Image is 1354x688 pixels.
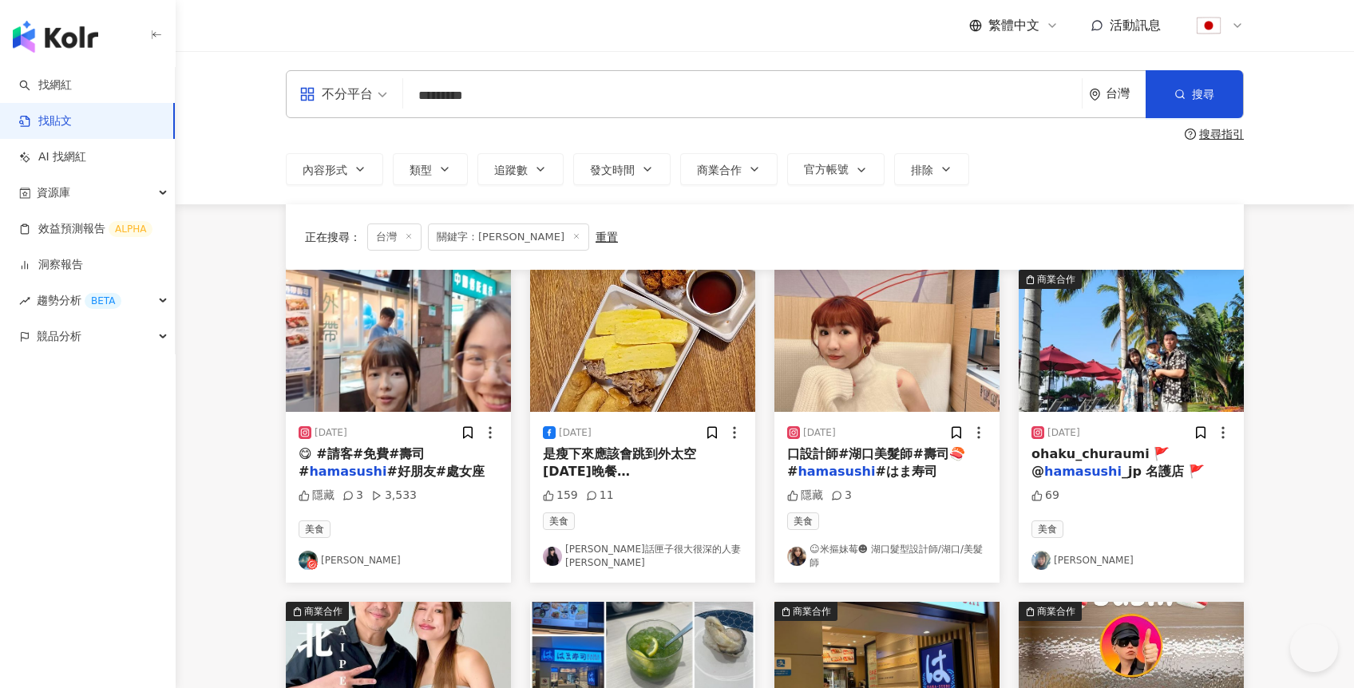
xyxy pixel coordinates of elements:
[304,603,342,619] div: 商業合作
[586,488,614,504] div: 11
[1031,551,1051,570] img: KOL Avatar
[774,270,1000,412] img: post-image
[19,257,83,273] a: 洞察報告
[590,164,635,176] span: 發文時間
[19,295,30,306] span: rise
[787,153,885,185] button: 官方帳號
[428,223,589,251] span: 關鍵字：[PERSON_NAME]
[477,153,564,185] button: 追蹤數
[286,153,383,185] button: 內容形式
[573,153,671,185] button: 發文時間
[1047,426,1080,440] div: [DATE]
[1044,464,1122,479] mark: hamasushi
[787,543,987,570] a: KOL Avatar☺︎米摳妹莓☻ 湖口髮型設計師/湖口/美髮師
[530,270,755,412] img: post-image
[1122,464,1205,479] span: _jp 名護店 🚩
[543,547,562,566] img: KOL Avatar
[803,426,836,440] div: [DATE]
[680,153,778,185] button: 商業合作
[37,283,121,318] span: 趨勢分析
[1290,624,1338,672] iframe: Help Scout Beacon - Open
[1199,128,1244,140] div: 搜尋指引
[299,551,498,570] a: KOL Avatar[PERSON_NAME]
[37,175,70,211] span: 資源庫
[299,81,373,107] div: 不分平台
[371,488,417,504] div: 3,533
[299,488,335,504] div: 隱藏
[1037,603,1075,619] div: 商業合作
[286,270,511,412] img: post-image
[787,488,823,504] div: 隱藏
[831,488,852,504] div: 3
[988,17,1039,34] span: 繁體中文
[19,221,152,237] a: 效益預測報告ALPHA
[303,164,347,176] span: 內容形式
[894,153,969,185] button: 排除
[1146,70,1243,118] button: 搜尋
[1019,270,1244,412] div: post-image商業合作
[697,164,742,176] span: 商業合作
[305,231,361,243] span: 正在搜尋 ：
[386,464,485,479] span: #好朋友#處女座
[299,520,331,538] span: 美食
[559,426,592,440] div: [DATE]
[19,113,72,129] a: 找貼文
[1192,88,1214,101] span: 搜尋
[410,164,432,176] span: 類型
[543,488,578,504] div: 159
[543,512,575,530] span: 美食
[393,153,468,185] button: 類型
[342,488,363,504] div: 3
[1031,488,1059,504] div: 69
[1031,520,1063,538] span: 美食
[875,464,936,479] span: #はま寿司
[13,21,98,53] img: logo
[37,318,81,354] span: 競品分析
[911,164,933,176] span: 排除
[85,293,121,309] div: BETA
[299,446,425,479] span: 😋 #請客#免費#壽司#
[19,77,72,93] a: search找網紅
[1037,271,1075,287] div: 商業合作
[299,551,318,570] img: KOL Avatar
[787,512,819,530] span: 美食
[543,543,742,570] a: KOL Avatar[PERSON_NAME]話匣子很大很深的人妻[PERSON_NAME]
[1194,10,1224,41] img: flag-Japan-800x800.png
[1110,18,1161,33] span: 活動訊息
[1106,87,1146,101] div: 台灣
[1031,551,1231,570] a: KOL Avatar[PERSON_NAME]
[494,164,528,176] span: 追蹤數
[793,603,831,619] div: 商業合作
[787,446,965,479] span: 口設計師#湖口美髮師#壽司🍣#
[798,464,875,479] mark: hamasushi
[804,163,849,176] span: 官方帳號
[596,231,618,243] div: 重置
[1089,89,1101,101] span: environment
[309,464,386,479] mark: hamasushi
[543,446,696,497] span: 是瘦下來應該會跳到外太空 [DATE]晚餐 #
[19,149,86,165] a: AI 找網紅
[299,86,315,102] span: appstore
[315,426,347,440] div: [DATE]
[367,223,422,251] span: 台灣
[1185,129,1196,140] span: question-circle
[1031,446,1170,479] span: ohaku_churaumi 🚩 @
[787,547,806,566] img: KOL Avatar
[1019,270,1244,412] img: post-image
